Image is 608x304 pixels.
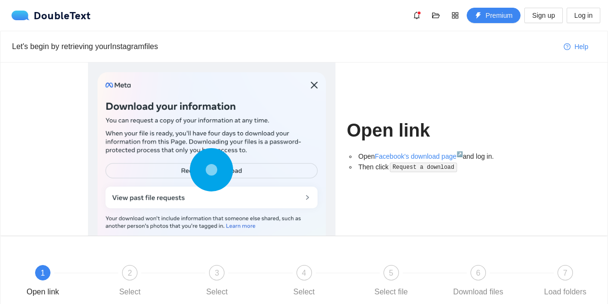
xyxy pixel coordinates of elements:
[537,265,593,300] div: 7Load folders
[556,39,596,54] button: question-circleHelp
[467,8,521,23] button: thunderboltPremium
[457,151,463,157] sup: ↗
[448,12,462,19] span: appstore
[524,8,562,23] button: Sign up
[574,10,593,21] span: Log in
[12,11,91,20] div: DoubleText
[12,40,556,52] div: Let's begin by retrieving your Instagram files
[41,269,45,277] span: 1
[564,43,571,51] span: question-circle
[429,12,443,19] span: folder-open
[476,269,480,277] span: 6
[357,151,521,162] li: Open and log in.
[12,11,34,20] img: logo
[453,284,503,300] div: Download files
[475,12,482,20] span: thunderbolt
[128,269,132,277] span: 2
[26,284,59,300] div: Open link
[347,119,521,142] h1: Open link
[544,284,586,300] div: Load folders
[532,10,555,21] span: Sign up
[563,269,568,277] span: 7
[12,11,91,20] a: logoDoubleText
[390,163,457,172] code: Request a download
[215,269,219,277] span: 3
[389,269,393,277] span: 5
[574,41,588,52] span: Help
[450,265,537,300] div: 6Download files
[357,162,521,173] li: Then click
[447,8,463,23] button: appstore
[302,269,306,277] span: 4
[15,265,102,300] div: 1Open link
[485,10,512,21] span: Premium
[409,12,424,19] span: bell
[409,8,424,23] button: bell
[375,152,463,160] a: Facebook's download page↗
[567,8,600,23] button: Log in
[428,8,444,23] button: folder-open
